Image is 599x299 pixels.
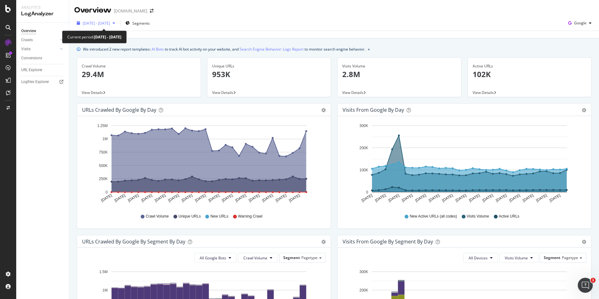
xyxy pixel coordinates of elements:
text: 1M [102,288,108,292]
span: View Details [82,90,103,95]
div: gear [321,240,326,244]
div: Unique URLs [212,63,326,69]
div: Analytics [21,5,64,10]
text: [DATE] [100,193,113,203]
button: Crawl Volume [238,253,278,263]
svg: A chart. [82,121,326,208]
button: Segments [123,18,152,28]
span: Crawl Volume [146,214,169,219]
p: 29.4M [82,69,196,80]
div: arrow-right-arrow-left [150,9,153,13]
span: Visits Volume [505,255,528,261]
button: Visits Volume [499,253,538,263]
div: gear [321,108,326,112]
text: [DATE] [482,193,494,203]
text: [DATE] [140,193,153,203]
a: URL Explorer [21,67,65,73]
b: [DATE] - [DATE] [94,34,121,40]
text: 1.5M [99,270,108,274]
span: View Details [212,90,233,95]
text: [DATE] [114,193,126,203]
text: [DATE] [235,193,247,203]
span: Google [574,20,587,26]
text: 200K [359,288,368,292]
text: [DATE] [208,193,220,203]
div: URLs Crawled by Google by day [82,107,156,113]
span: Pagetype [301,255,318,260]
text: 300K [359,270,368,274]
div: Current period: [67,33,121,41]
text: [DATE] [415,193,427,203]
text: [DATE] [401,193,413,203]
svg: A chart. [343,121,586,208]
div: Visits from Google by day [343,107,404,113]
text: [DATE] [468,193,481,203]
a: Visits [21,46,58,52]
text: [DATE] [194,193,207,203]
div: Active URLs [473,63,587,69]
text: 1.25M [97,124,108,128]
span: New URLs [210,214,228,219]
button: All Google Bots [194,253,236,263]
a: Search Engine Behavior: Logs Report [240,46,304,52]
button: Google [566,18,594,28]
p: 2.8M [342,69,456,80]
text: [DATE] [387,193,400,203]
span: Unique URLs [178,214,201,219]
text: [DATE] [275,193,287,203]
text: 750K [99,150,108,154]
text: [DATE] [522,193,534,203]
text: 300K [359,124,368,128]
a: Logfiles Explorer [21,79,65,85]
text: [DATE] [374,193,387,203]
div: [DOMAIN_NAME] [114,8,147,14]
text: [DATE] [168,193,180,203]
text: 0 [105,190,108,194]
span: Segment [283,255,300,260]
span: Segments [132,21,150,26]
text: 0 [366,190,368,194]
text: [DATE] [455,193,467,203]
span: Pagetype [562,255,578,260]
a: AI Bots [152,46,164,52]
text: [DATE] [221,193,234,203]
text: [DATE] [428,193,441,203]
text: [DATE] [127,193,139,203]
text: [DATE] [549,193,561,203]
text: [DATE] [181,193,193,203]
text: [DATE] [535,193,548,203]
div: LogAnalyzer [21,10,64,17]
span: 1 [591,278,596,283]
text: [DATE] [361,193,373,203]
div: Crawls [21,37,33,43]
span: Visits Volume [467,214,489,219]
span: Active URLs [499,214,519,219]
text: 250K [99,177,108,181]
a: Overview [21,28,65,34]
a: Conversions [21,55,65,61]
p: 102K [473,69,587,80]
a: Crawls [21,37,58,43]
button: [DATE] - [DATE] [74,18,118,28]
span: All Google Bots [200,255,226,261]
text: 1M [102,137,108,141]
text: 500K [99,164,108,168]
span: View Details [473,90,494,95]
div: Visits Volume [342,63,456,69]
div: Overview [74,5,111,16]
span: Segment [544,255,560,260]
div: Visits [21,46,31,52]
span: All Devices [469,255,488,261]
text: [DATE] [154,193,167,203]
div: gear [582,240,586,244]
div: info banner [77,46,592,52]
div: We introduced 2 new report templates: to track AI bot activity on your website, and to monitor se... [83,46,365,52]
text: [DATE] [495,193,508,203]
text: [DATE] [441,193,454,203]
text: [DATE] [288,193,301,203]
div: URLs Crawled by Google By Segment By Day [82,238,185,245]
div: Overview [21,28,36,34]
text: [DATE] [248,193,261,203]
text: [DATE] [261,193,274,203]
